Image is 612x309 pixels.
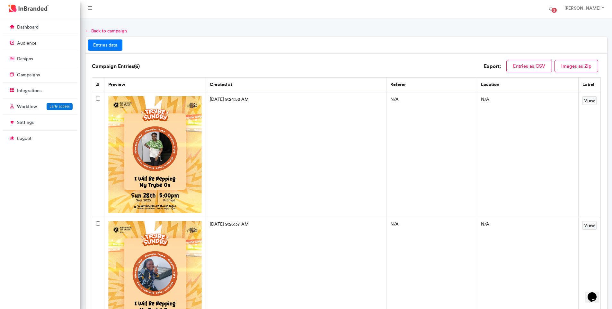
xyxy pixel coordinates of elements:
[206,78,386,92] th: created at
[582,221,597,230] a: View
[17,104,37,110] p: Workflow
[3,116,78,128] a: settings
[484,63,506,69] h6: Export:
[585,283,606,303] iframe: chat widget
[3,100,78,113] a: WorkflowEarly access
[3,84,78,97] a: integrations
[49,104,70,108] span: Early access
[558,3,609,15] a: [PERSON_NAME]
[3,37,78,49] a: audience
[17,72,40,78] p: campaigns
[477,92,578,217] td: N/A
[85,28,127,34] a: ← Back to campaign
[3,69,78,81] a: campaigns
[7,3,50,14] img: InBranded Logo
[88,39,122,51] a: entries data
[92,63,140,69] h6: Campaign Entries( 6 )
[206,92,386,217] td: [DATE] 9:24:52 AM
[564,5,600,11] strong: [PERSON_NAME]
[552,8,557,13] span: 2
[477,78,578,92] th: location
[92,78,104,92] th: #
[386,92,477,217] td: N/A
[17,135,31,142] p: logout
[17,40,37,47] p: audience
[17,88,41,94] p: integrations
[17,119,34,126] p: settings
[17,56,33,62] p: designs
[3,21,78,33] a: dashboard
[582,96,597,105] a: View
[386,78,477,92] th: referer
[104,78,206,92] th: preview
[544,3,558,15] button: 2
[554,60,598,72] button: Images as Zip
[17,24,39,30] p: dashboard
[108,96,202,213] img: ed3ff3d1-3044-42d3-b156-662e9093fffd.png
[506,60,552,72] button: Entries as CSV
[3,53,78,65] a: designs
[578,78,600,92] th: label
